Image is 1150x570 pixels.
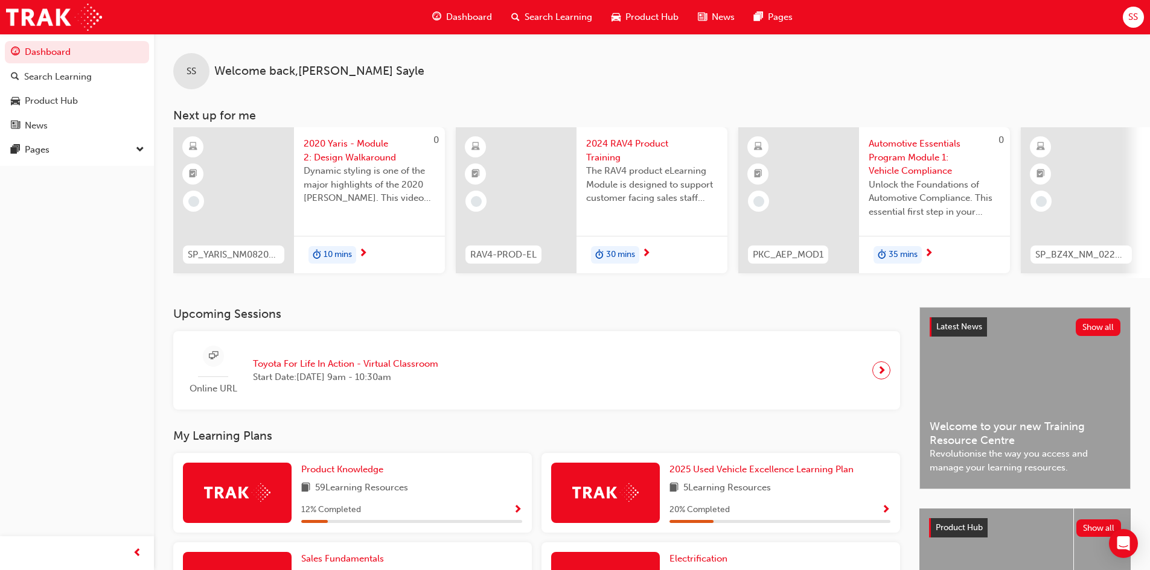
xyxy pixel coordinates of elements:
span: booktick-icon [754,166,762,182]
span: next-icon [924,249,933,259]
a: 0SP_YARIS_NM0820_EL_022020 Yaris - Module 2: Design WalkaroundDynamic styling is one of the major... [173,127,445,273]
span: pages-icon [11,145,20,156]
span: search-icon [11,72,19,83]
h3: Upcoming Sessions [173,307,900,321]
h3: My Learning Plans [173,429,900,443]
span: car-icon [11,96,20,107]
span: 30 mins [606,248,635,262]
span: Search Learning [525,10,592,24]
span: Product Hub [625,10,679,24]
button: DashboardSearch LearningProduct HubNews [5,39,149,139]
span: PKC_AEP_MOD1 [753,248,823,262]
button: Pages [5,139,149,161]
span: Toyota For Life In Action - Virtual Classroom [253,357,438,371]
span: down-icon [136,142,144,158]
span: SS [187,65,196,78]
span: 2020 Yaris - Module 2: Design Walkaround [304,137,435,164]
a: News [5,115,149,137]
a: Product HubShow all [929,518,1121,537]
span: 20 % Completed [669,503,730,517]
span: booktick-icon [1037,166,1045,182]
span: RAV4-PROD-EL [470,248,537,262]
img: Trak [204,483,270,502]
span: 2025 Used Vehicle Excellence Learning Plan [669,464,854,475]
div: Product Hub [25,94,78,108]
span: learningRecordVerb_NONE-icon [1036,196,1047,207]
span: booktick-icon [471,166,480,182]
span: next-icon [877,362,886,379]
div: News [25,119,48,133]
span: guage-icon [11,47,20,58]
span: Automotive Essentials Program Module 1: Vehicle Compliance [869,137,1000,178]
span: news-icon [11,121,20,131]
h3: Next up for me [154,109,1150,122]
a: 2025 Used Vehicle Excellence Learning Plan [669,463,858,477]
span: Electrification [669,553,727,564]
span: 12 % Completed [301,503,361,517]
span: duration-icon [595,247,604,263]
a: Trak [6,4,102,31]
button: Show Progress [513,502,522,518]
span: Revolutionise the way you access and manage your learning resources. [930,447,1120,474]
span: next-icon [642,249,651,259]
a: Latest NewsShow all [930,317,1120,337]
span: learningRecordVerb_NONE-icon [753,196,764,207]
span: 5 Learning Resources [683,481,771,496]
span: Online URL [183,382,243,396]
span: Dashboard [446,10,492,24]
button: SS [1123,7,1144,28]
span: guage-icon [432,10,441,25]
span: sessionType_ONLINE_URL-icon [209,349,218,364]
a: Latest NewsShow allWelcome to your new Training Resource CentreRevolutionise the way you access a... [919,307,1131,489]
span: Dynamic styling is one of the major highlights of the 2020 [PERSON_NAME]. This video gives an in-... [304,164,435,205]
span: Latest News [936,321,982,332]
div: Pages [25,143,50,157]
span: book-icon [669,481,679,496]
a: car-iconProduct Hub [602,5,688,30]
a: Online URLToyota For Life In Action - Virtual ClassroomStart Date:[DATE] 9am - 10:30am [183,341,890,401]
a: 0PKC_AEP_MOD1Automotive Essentials Program Module 1: Vehicle ComplianceUnlock the Foundations of ... [738,127,1010,273]
span: booktick-icon [189,166,197,182]
span: 59 Learning Resources [315,481,408,496]
a: Electrification [669,552,732,566]
span: Product Knowledge [301,464,383,475]
a: Dashboard [5,41,149,63]
span: News [712,10,735,24]
span: learningRecordVerb_NONE-icon [188,196,199,207]
span: SP_YARIS_NM0820_EL_02 [188,248,280,262]
button: Show all [1076,519,1122,537]
span: duration-icon [313,247,321,263]
span: duration-icon [878,247,886,263]
a: guage-iconDashboard [423,5,502,30]
span: learningResourceType_ELEARNING-icon [189,139,197,155]
button: Show Progress [881,502,890,518]
a: Search Learning [5,66,149,88]
span: 2024 RAV4 Product Training [586,137,718,164]
span: prev-icon [133,546,142,561]
span: Sales Fundamentals [301,553,384,564]
div: Open Intercom Messenger [1109,529,1138,558]
div: Search Learning [24,70,92,84]
span: learningResourceType_ELEARNING-icon [471,139,480,155]
span: next-icon [359,249,368,259]
span: learningResourceType_ELEARNING-icon [1037,139,1045,155]
button: Show all [1076,318,1121,336]
span: SS [1128,10,1138,24]
span: Welcome back , [PERSON_NAME] Sayle [214,65,424,78]
a: pages-iconPages [744,5,802,30]
span: learningRecordVerb_NONE-icon [471,196,482,207]
a: Product Hub [5,90,149,112]
span: 0 [433,135,439,145]
span: search-icon [511,10,520,25]
span: Start Date: [DATE] 9am - 10:30am [253,370,438,384]
span: book-icon [301,481,310,496]
span: 0 [998,135,1004,145]
span: learningResourceType_ELEARNING-icon [754,139,762,155]
span: SP_BZ4X_NM_0224_EL01 [1035,248,1127,262]
span: Product Hub [936,522,983,533]
span: The RAV4 product eLearning Module is designed to support customer facing sales staff with introdu... [586,164,718,205]
img: Trak [572,483,639,502]
span: 35 mins [889,248,918,262]
span: Unlock the Foundations of Automotive Compliance. This essential first step in your Automotive Ess... [869,178,1000,219]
